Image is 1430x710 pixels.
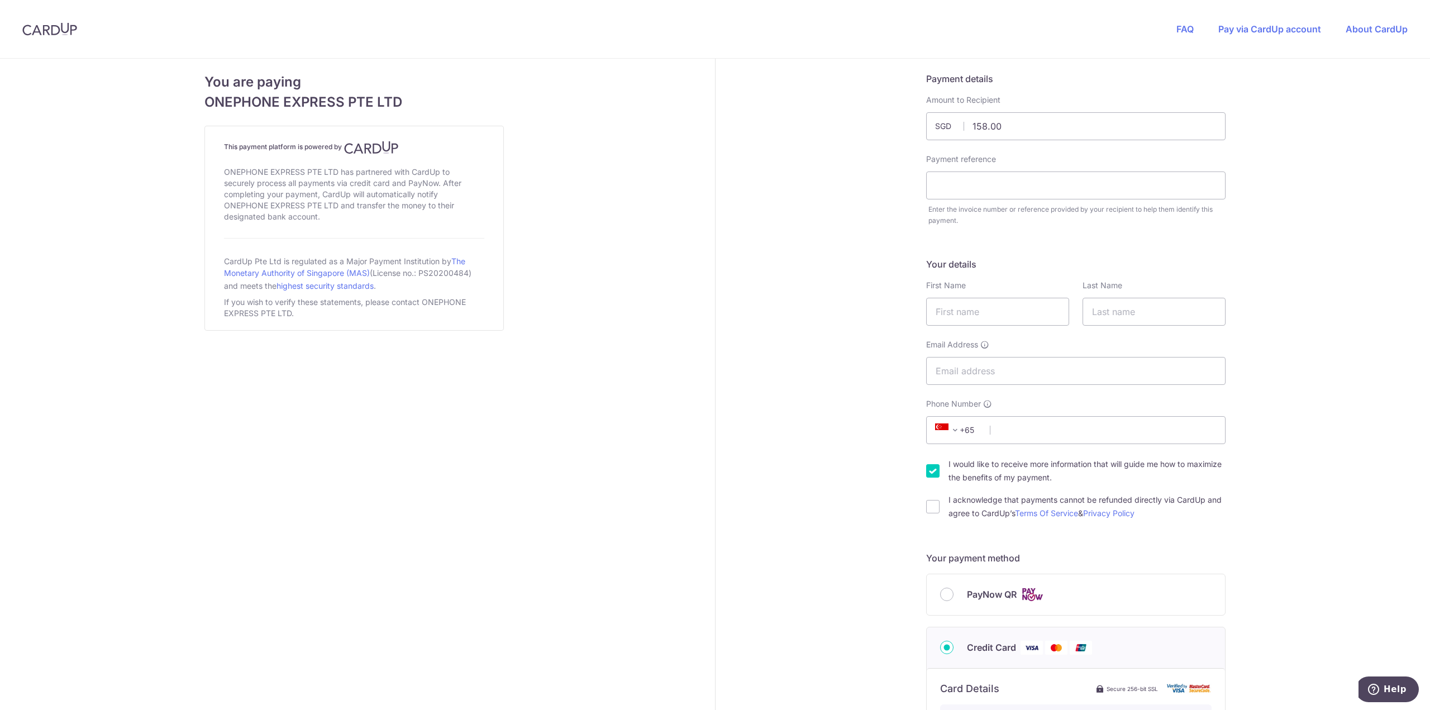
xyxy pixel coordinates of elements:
span: You are paying [204,72,504,92]
label: Payment reference [926,154,996,165]
label: I would like to receive more information that will guide me how to maximize the benefits of my pa... [948,458,1226,484]
a: Terms Of Service [1015,508,1078,518]
label: Amount to Recipient [926,94,1000,106]
h4: This payment platform is powered by [224,141,484,154]
a: Pay via CardUp account [1218,23,1321,35]
span: +65 [935,423,962,437]
div: Enter the invoice number or reference provided by your recipient to help them identify this payment. [928,204,1226,226]
div: CardUp Pte Ltd is regulated as a Major Payment Institution by (License no.: PS20200484) and meets... [224,252,484,294]
input: Last name [1083,298,1226,326]
input: First name [926,298,1069,326]
label: Last Name [1083,280,1122,291]
label: I acknowledge that payments cannot be refunded directly via CardUp and agree to CardUp’s & [948,493,1226,520]
img: card secure [1167,684,1212,693]
span: Credit Card [967,641,1016,654]
img: Cards logo [1021,588,1043,602]
span: Phone Number [926,398,981,409]
span: +65 [932,423,982,437]
a: FAQ [1176,23,1194,35]
a: highest security standards [277,281,374,290]
span: Email Address [926,339,978,350]
div: If you wish to verify these statements, please contact ONEPHONE EXPRESS PTE LTD. [224,294,484,321]
span: Secure 256-bit SSL [1107,684,1158,693]
input: Payment amount [926,112,1226,140]
span: PayNow QR [967,588,1017,601]
div: PayNow QR Cards logo [940,588,1212,602]
img: Mastercard [1045,641,1067,655]
h6: Card Details [940,682,999,695]
span: ONEPHONE EXPRESS PTE LTD [204,92,504,112]
div: Credit Card Visa Mastercard Union Pay [940,641,1212,655]
img: Visa [1021,641,1043,655]
h5: Your details [926,258,1226,271]
h5: Payment details [926,72,1226,85]
h5: Your payment method [926,551,1226,565]
div: ONEPHONE EXPRESS PTE LTD has partnered with CardUp to securely process all payments via credit ca... [224,164,484,225]
span: SGD [935,121,964,132]
label: First Name [926,280,966,291]
img: Union Pay [1070,641,1092,655]
a: Privacy Policy [1083,508,1135,518]
input: Email address [926,357,1226,385]
iframe: Opens a widget where you can find more information [1358,676,1419,704]
img: CardUp [22,22,77,36]
img: CardUp [344,141,399,154]
a: About CardUp [1346,23,1408,35]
